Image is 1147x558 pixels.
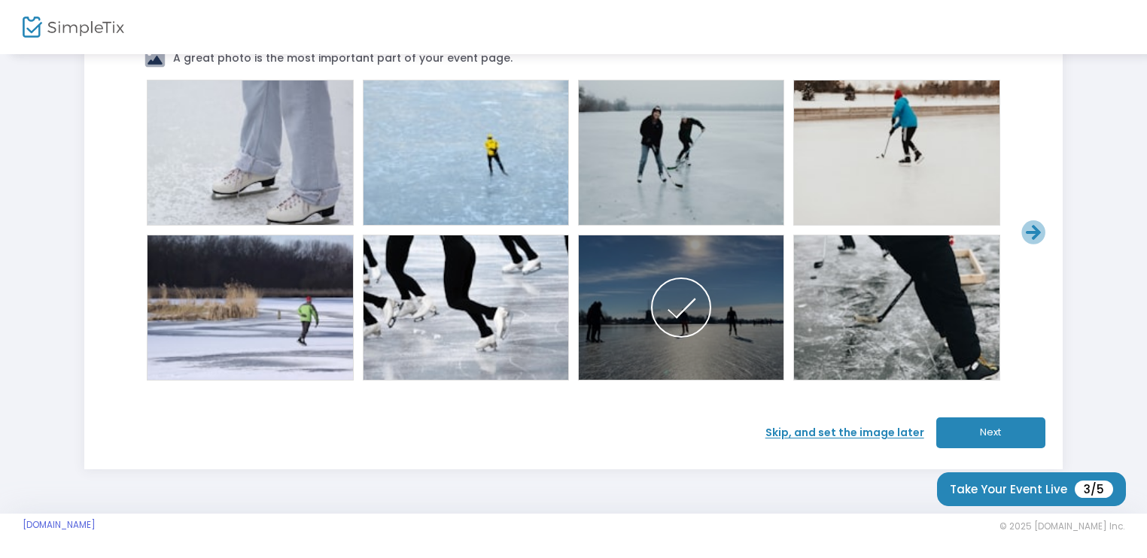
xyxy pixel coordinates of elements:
[937,472,1126,506] button: Take Your Event Live3/5
[765,425,936,441] span: Skip, and set the image later
[23,519,96,531] a: [DOMAIN_NAME]
[169,50,513,66] div: A great photo is the most important part of your event page.
[1075,481,1113,498] span: 3/5
[145,49,166,68] img: event-image.png
[936,417,1045,448] button: Next
[999,520,1124,532] span: © 2025 [DOMAIN_NAME] Inc.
